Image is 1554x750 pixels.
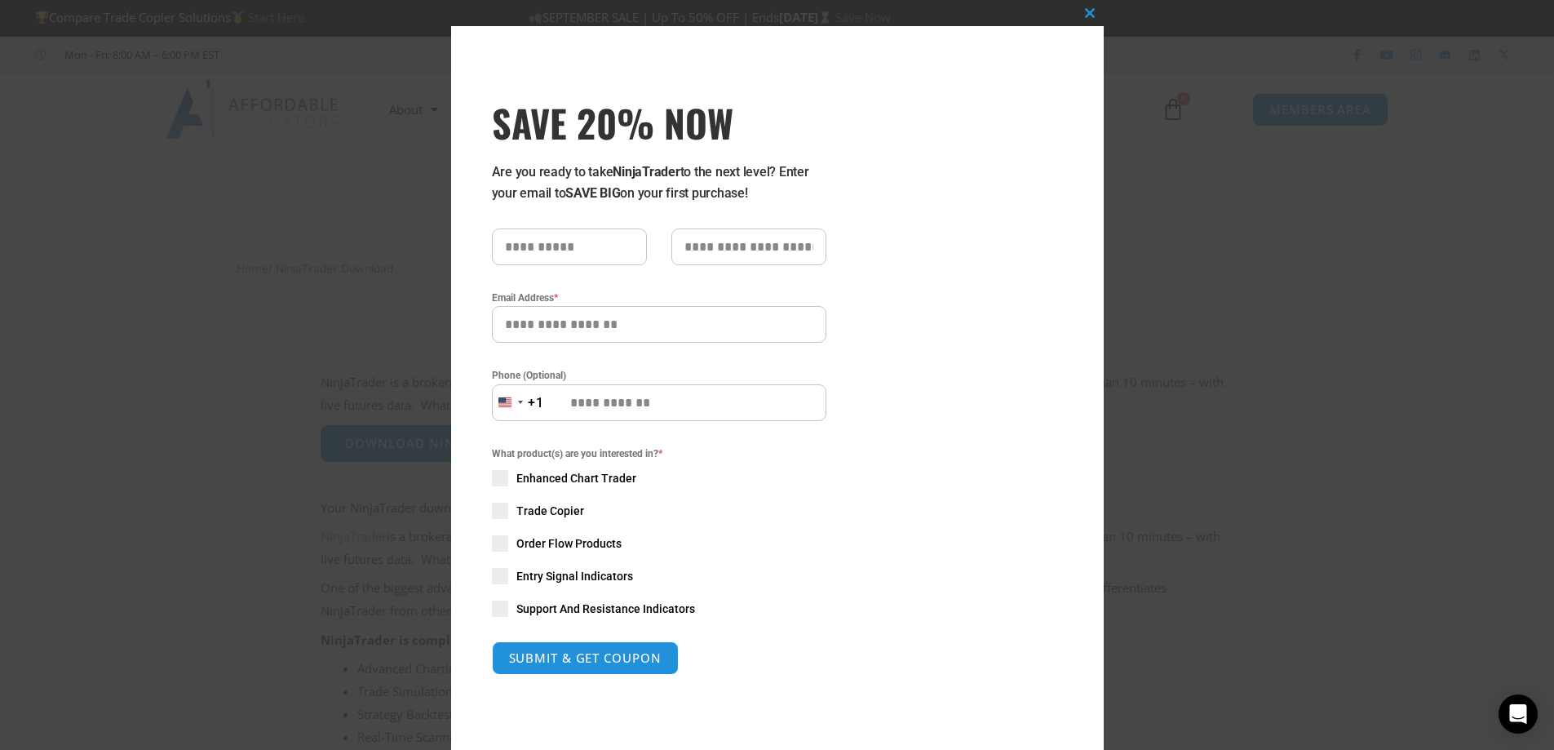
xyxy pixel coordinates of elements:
span: Enhanced Chart Trader [516,470,636,486]
label: Entry Signal Indicators [492,568,826,584]
h3: SAVE 20% NOW [492,100,826,145]
label: Trade Copier [492,503,826,519]
p: Are you ready to take to the next level? Enter your email to on your first purchase! [492,162,826,204]
button: SUBMIT & GET COUPON [492,641,679,675]
label: Support And Resistance Indicators [492,601,826,617]
div: +1 [528,393,544,414]
label: Email Address [492,290,826,306]
span: Trade Copier [516,503,584,519]
span: What product(s) are you interested in? [492,446,826,462]
strong: NinjaTrader [613,164,680,180]
div: Open Intercom Messenger [1499,695,1538,734]
button: Selected country [492,384,544,421]
label: Order Flow Products [492,535,826,552]
span: Entry Signal Indicators [516,568,633,584]
strong: SAVE BIG [565,185,620,201]
label: Enhanced Chart Trader [492,470,826,486]
label: Phone (Optional) [492,367,826,384]
span: Order Flow Products [516,535,622,552]
span: Support And Resistance Indicators [516,601,695,617]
